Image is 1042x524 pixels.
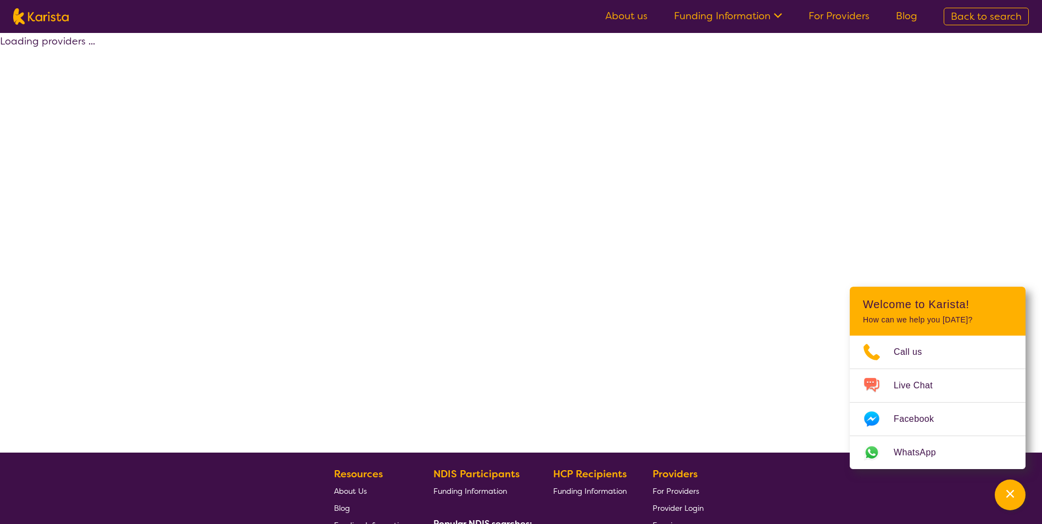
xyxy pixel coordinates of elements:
[334,482,408,499] a: About Us
[896,9,917,23] a: Blog
[863,298,1012,311] h2: Welcome to Karista!
[653,499,704,516] a: Provider Login
[951,10,1022,23] span: Back to search
[605,9,648,23] a: About us
[553,482,627,499] a: Funding Information
[653,482,704,499] a: For Providers
[850,436,1026,469] a: Web link opens in a new tab.
[334,503,350,513] span: Blog
[433,482,528,499] a: Funding Information
[850,336,1026,469] ul: Choose channel
[433,467,520,481] b: NDIS Participants
[653,503,704,513] span: Provider Login
[13,8,69,25] img: Karista logo
[850,287,1026,469] div: Channel Menu
[995,480,1026,510] button: Channel Menu
[553,467,627,481] b: HCP Recipients
[894,377,946,394] span: Live Chat
[334,499,408,516] a: Blog
[334,467,383,481] b: Resources
[433,486,507,496] span: Funding Information
[553,486,627,496] span: Funding Information
[863,315,1012,325] p: How can we help you [DATE]?
[334,486,367,496] span: About Us
[894,411,947,427] span: Facebook
[894,344,935,360] span: Call us
[809,9,870,23] a: For Providers
[944,8,1029,25] a: Back to search
[653,467,698,481] b: Providers
[894,444,949,461] span: WhatsApp
[653,486,699,496] span: For Providers
[674,9,782,23] a: Funding Information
